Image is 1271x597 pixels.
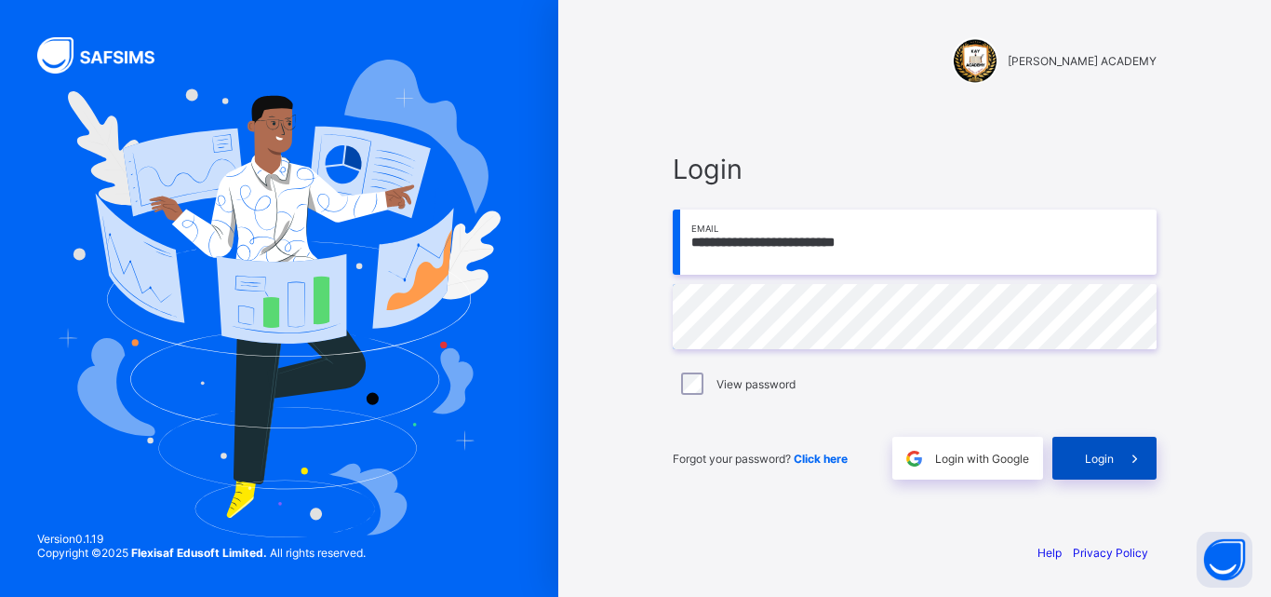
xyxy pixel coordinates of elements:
span: [PERSON_NAME] ACADEMY [1008,54,1157,68]
img: SAFSIMS Logo [37,37,177,74]
span: Login [673,153,1157,185]
span: Copyright © 2025 All rights reserved. [37,546,366,560]
a: Help [1037,546,1062,560]
span: Forgot your password? [673,452,848,466]
a: Click here [794,452,848,466]
span: Login with Google [935,452,1029,466]
img: google.396cfc9801f0270233282035f929180a.svg [903,448,925,469]
img: Hero Image [58,60,501,536]
a: Privacy Policy [1073,546,1148,560]
span: Login [1085,452,1114,466]
strong: Flexisaf Edusoft Limited. [131,546,267,560]
span: Version 0.1.19 [37,532,366,546]
label: View password [716,377,796,391]
button: Open asap [1197,532,1252,588]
